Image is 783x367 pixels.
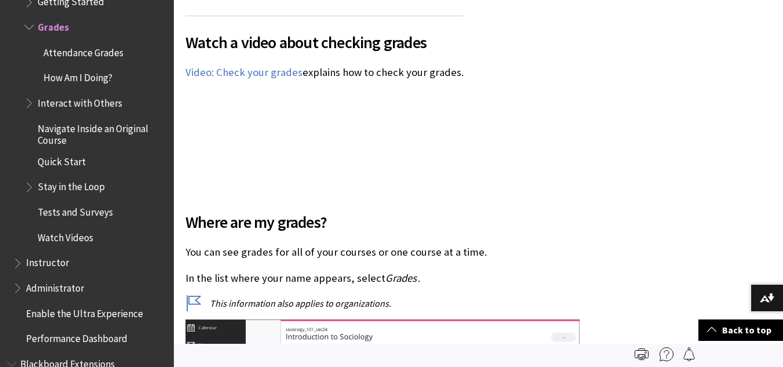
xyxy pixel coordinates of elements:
[38,202,113,218] span: Tests and Surveys
[682,347,696,361] img: Follow this page
[38,228,93,244] span: Watch Videos
[185,104,325,182] iframe: Check Your Grades in Blackboard Original
[660,347,673,361] img: More help
[185,65,464,80] p: explains how to check your grades.
[43,43,123,59] span: Attendance Grades
[26,304,143,319] span: Enable the Ultra Experience
[185,210,600,234] span: Where are my grades?
[26,329,128,345] span: Performance Dashboard
[185,30,464,54] span: Watch a video about checking grades
[698,319,783,341] a: Back to top
[635,347,649,361] img: Print
[185,66,303,79] a: Video: Check your grades
[38,177,105,193] span: Stay in the Loop
[38,93,122,109] span: Interact with Others
[385,271,417,285] span: Grades
[26,253,69,269] span: Instructor
[43,68,112,83] span: How Am I Doing?
[38,17,69,33] span: Grades
[38,152,86,168] span: Quick Start
[185,271,600,286] p: In the list where your name appears, select .
[185,245,600,260] p: You can see grades for all of your courses or one course at a time.
[185,297,600,310] p: This information also applies to organizations.
[38,119,166,146] span: Navigate Inside an Original Course
[26,278,84,294] span: Administrator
